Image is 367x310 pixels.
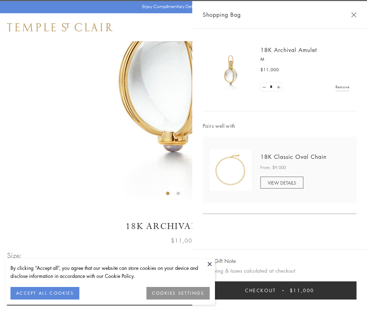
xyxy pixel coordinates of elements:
[171,236,196,245] span: $11,000
[260,66,279,73] span: $11,000
[261,83,268,91] a: Set quantity to 0
[290,287,314,294] span: $11,000
[336,83,350,91] a: Remove
[203,122,357,130] span: Pairs well with
[203,281,357,300] button: Checkout $11,000
[203,266,357,275] p: Shipping & taxes calculated at checkout
[260,153,326,161] a: 18K Classic Oval Chain
[275,83,282,91] a: Set quantity to 2
[10,287,79,300] button: ACCEPT ALL COOKIES
[260,46,317,54] a: 18K Archival Amulet
[203,257,236,265] button: Add Gift Note
[203,10,241,19] span: Shopping Bag
[142,3,222,10] p: Enjoy Complimentary Delivery & Returns
[7,220,360,232] h1: 18K Archival Amulet
[210,149,252,191] img: N88865-OV18
[7,23,113,31] img: Temple St. Clair
[245,287,276,294] span: Checkout
[260,56,350,63] p: M
[7,250,22,261] span: Size:
[351,12,357,17] button: Close Shopping Bag
[260,164,286,171] span: From: $9,000
[260,177,303,189] a: VIEW DETAILS
[146,287,210,300] button: COOKIES SETTINGS
[10,264,210,280] div: By clicking “Accept all”, you agree that our website can store cookies on your device and disclos...
[210,49,252,91] img: 18K Archival Amulet
[268,179,296,186] span: VIEW DETAILS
